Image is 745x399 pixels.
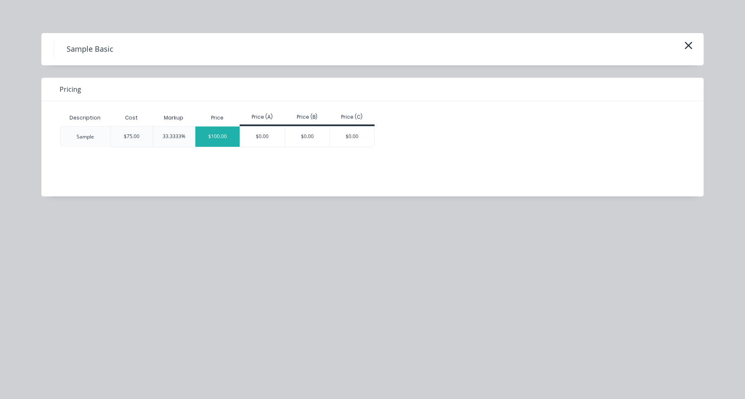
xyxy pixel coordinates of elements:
div: $100.00 [195,127,240,147]
div: $0.00 [285,127,330,147]
div: Price (A) [240,113,285,121]
h4: Sample Basic [54,41,126,57]
div: Price (C) [329,113,375,121]
span: Pricing [60,84,81,94]
div: Markup [153,110,195,126]
div: Description [63,108,107,128]
div: Cost [111,110,153,126]
div: Sample [77,133,94,141]
div: 33.3333% [163,133,185,140]
div: $0.00 [240,127,285,147]
div: $75.00 [124,133,139,140]
div: Price [195,110,240,126]
div: $0.00 [330,127,374,147]
div: Price (B) [285,113,330,121]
